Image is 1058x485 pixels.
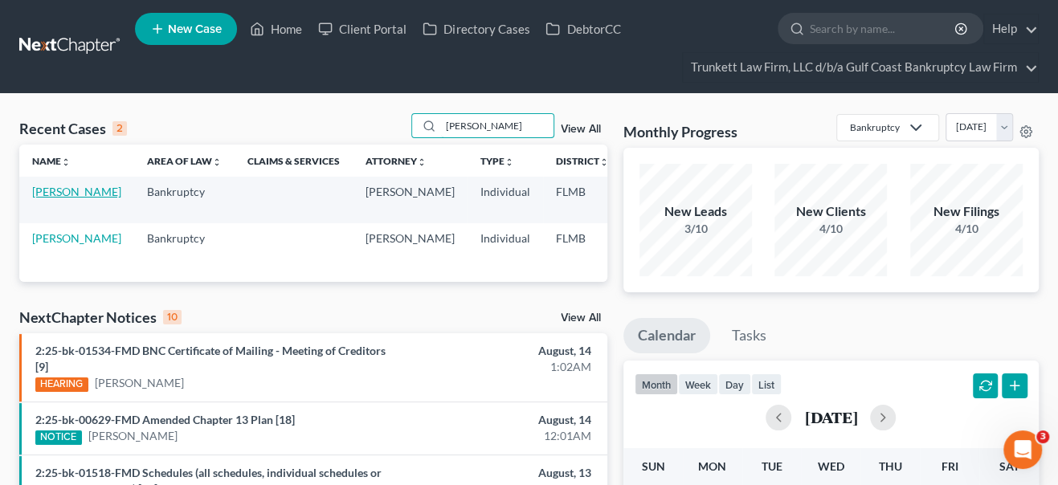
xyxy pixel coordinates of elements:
th: Claims & Services [235,145,353,177]
a: Home [242,14,310,43]
td: Bankruptcy [134,223,235,269]
span: Sun [641,459,664,473]
iframe: Intercom live chat [1003,430,1042,469]
td: [PERSON_NAME] [353,177,468,222]
a: Trunkett Law Firm, LLC d/b/a Gulf Coast Bankruptcy Law Firm [683,53,1038,82]
div: August, 14 [417,412,591,428]
div: HEARING [35,377,88,392]
div: New Filings [910,202,1023,221]
i: unfold_more [212,157,222,167]
div: 2 [112,121,127,136]
a: 2:25-bk-00629-FMD Amended Chapter 13 Plan [18] [35,413,295,426]
span: Tue [762,459,782,473]
button: month [635,373,678,395]
td: [PERSON_NAME] [353,223,468,269]
td: FLMB [543,177,622,222]
input: Search by name... [810,14,957,43]
span: New Case [168,23,222,35]
div: 3/10 [639,221,752,237]
a: Typeunfold_more [480,155,514,167]
div: August, 13 [417,465,591,481]
a: DebtorCC [537,14,628,43]
h3: Monthly Progress [623,122,737,141]
a: Tasks [717,318,781,353]
i: unfold_more [417,157,427,167]
a: [PERSON_NAME] [95,375,184,391]
h2: [DATE] [804,409,857,426]
a: [PERSON_NAME] [88,428,178,444]
a: Calendar [623,318,710,353]
a: View All [561,312,601,324]
a: Directory Cases [415,14,537,43]
a: Nameunfold_more [32,155,71,167]
div: NextChapter Notices [19,308,182,327]
td: Individual [468,177,543,222]
a: [PERSON_NAME] [32,231,121,245]
div: August, 14 [417,343,591,359]
td: Individual [468,223,543,269]
a: Client Portal [310,14,415,43]
a: View All [561,124,601,135]
div: Bankruptcy [850,120,900,134]
div: NOTICE [35,430,82,445]
i: unfold_more [599,157,609,167]
a: Help [984,14,1038,43]
a: [PERSON_NAME] [32,185,121,198]
div: 4/10 [774,221,887,237]
i: unfold_more [61,157,71,167]
span: Sat [999,459,1019,473]
a: 2:25-bk-01534-FMD BNC Certificate of Mailing - Meeting of Creditors [9] [35,344,386,373]
button: day [718,373,751,395]
i: unfold_more [504,157,514,167]
a: Districtunfold_more [556,155,609,167]
div: 1:02AM [417,359,591,375]
a: Area of Lawunfold_more [147,155,222,167]
span: Mon [698,459,726,473]
span: 3 [1036,430,1049,443]
div: New Leads [639,202,752,221]
td: Bankruptcy [134,177,235,222]
span: Fri [942,459,958,473]
div: Recent Cases [19,119,127,138]
button: week [678,373,718,395]
input: Search by name... [441,114,554,137]
td: FLMB [543,223,622,269]
button: list [751,373,782,395]
span: Thu [879,459,902,473]
div: 4/10 [910,221,1023,237]
a: Attorneyunfold_more [366,155,427,167]
div: 12:01AM [417,428,591,444]
span: Wed [818,459,844,473]
div: New Clients [774,202,887,221]
div: 10 [163,310,182,324]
